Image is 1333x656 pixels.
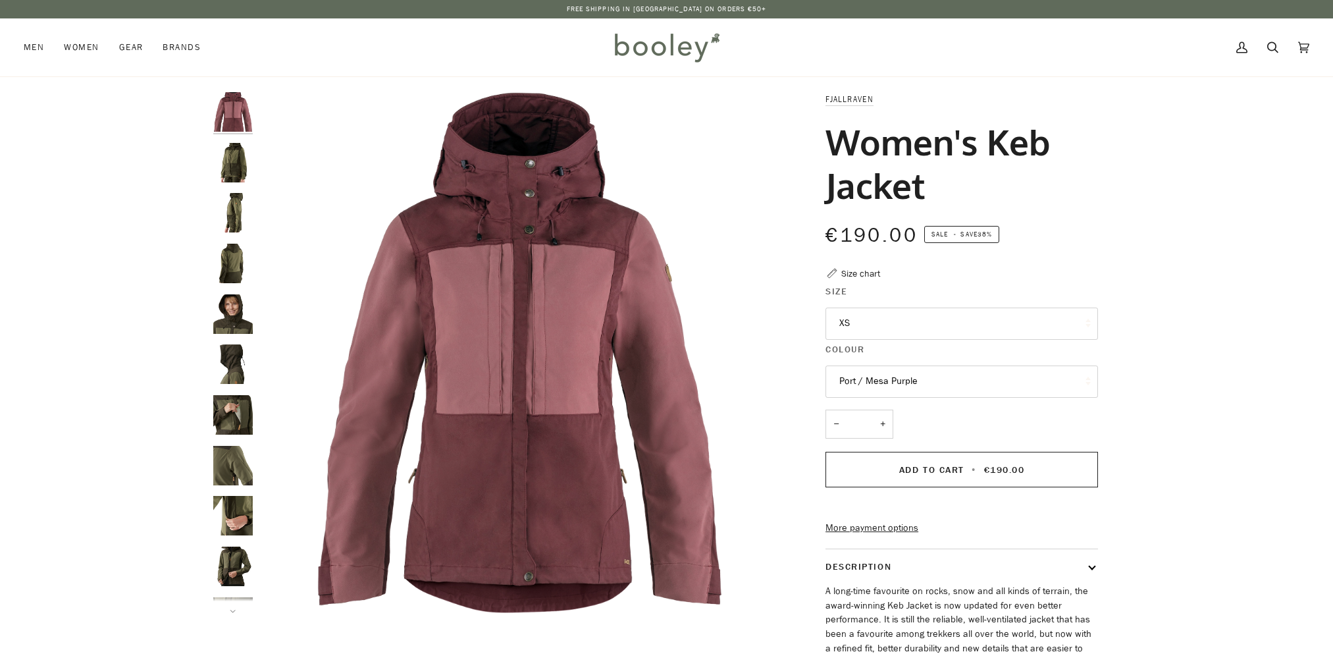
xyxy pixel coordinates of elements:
div: Fjallraven Women's Keb Jacket Port / Mesa Purple - Booley Galway [259,92,780,613]
a: Men [24,18,54,76]
img: Fjallraven Women's Keb Jacket - Booley Galway [213,446,253,485]
span: • [968,464,980,476]
p: Free Shipping in [GEOGRAPHIC_DATA] on Orders €50+ [567,4,767,14]
a: Fjallraven [825,94,874,105]
span: €190.00 [984,464,1025,476]
span: Brands [163,41,201,54]
button: + [872,410,893,439]
span: Colour [825,342,864,356]
img: Fjallraven Women's Keb Jacket - Booley Galway [213,496,253,535]
img: Fjallraven Women&#39;s Keb Jacket Port / Mesa Purple - Booley Galway [259,92,780,613]
input: Quantity [825,410,893,439]
img: Fjallraven Women's Keb Jacket - Booley Galway [213,244,253,283]
img: Fjallraven Women's Keb Jacket - Booley Galway [213,344,253,384]
img: Fjallraven Women's Keb Jacket - Booley Galway [213,395,253,435]
img: Fjallraven Women's Keb Jacket - Booley Galway [213,143,253,182]
img: Fjallraven Women's Keb Jacket - Booley Galway [213,294,253,334]
a: Women [54,18,109,76]
img: Fjallraven Women's Keb Jacket - Booley Galway [213,547,253,586]
a: More payment options [825,521,1098,535]
span: Save [924,226,999,243]
span: Men [24,41,44,54]
img: Fjallraven Women's Keb Jacket - Booley Galway [213,193,253,232]
span: Women [64,41,99,54]
img: Booley [609,28,724,67]
span: Sale [931,229,948,239]
button: Add to Cart • €190.00 [825,452,1098,487]
div: Size chart [841,267,880,281]
button: Description [825,549,1098,584]
span: Gear [119,41,144,54]
a: Gear [109,18,153,76]
span: 38% [978,229,992,239]
span: Size [825,285,847,298]
button: − [825,410,847,439]
button: Port / Mesa Purple [825,366,1098,398]
span: Add to Cart [899,464,964,476]
button: XS [825,308,1098,340]
a: Brands [153,18,211,76]
h1: Women's Keb Jacket [825,120,1088,207]
span: €190.00 [825,222,918,249]
em: • [950,229,960,239]
img: Fjallraven Women's Keb Jacket Port / Mesa Purple - Booley Galway [213,92,253,132]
